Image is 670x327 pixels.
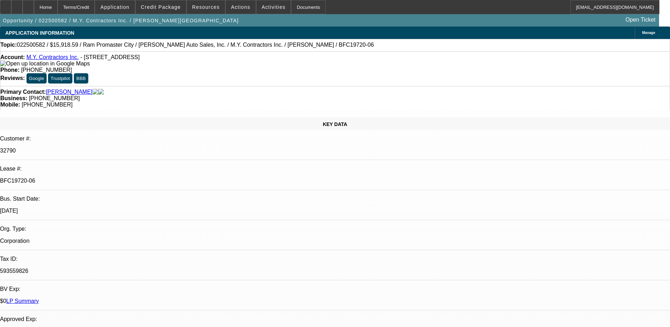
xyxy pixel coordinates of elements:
[323,121,347,127] span: KEY DATA
[0,95,27,101] strong: Business:
[26,73,47,84] button: Google
[0,61,90,67] a: View Google Maps
[136,0,186,14] button: Credit Package
[100,4,129,10] span: Application
[26,54,79,60] a: M.Y. Contractors Inc.
[80,54,140,60] span: - [STREET_ADDRESS]
[187,0,225,14] button: Resources
[0,54,25,60] strong: Account:
[0,102,20,108] strong: Mobile:
[256,0,291,14] button: Activities
[74,73,88,84] button: BBB
[95,0,135,14] button: Application
[98,89,104,95] img: linkedin-icon.png
[3,18,239,23] span: Opportunity / 022500582 / M.Y. Contractors Inc. / [PERSON_NAME][GEOGRAPHIC_DATA]
[0,89,46,95] strong: Primary Contact:
[29,95,80,101] span: [PHONE_NUMBER]
[642,31,655,35] span: Manage
[93,89,98,95] img: facebook-icon.png
[48,73,72,84] button: Trustpilot
[0,75,25,81] strong: Reviews:
[6,298,39,304] a: LP Summary
[5,30,74,36] span: APPLICATION INFORMATION
[231,4,250,10] span: Actions
[0,67,19,73] strong: Phone:
[226,0,256,14] button: Actions
[0,61,90,67] img: Open up location in Google Maps
[0,42,17,48] strong: Topic:
[21,67,72,73] span: [PHONE_NUMBER]
[17,42,374,48] span: 022500582 / $15,918.59 / Ram Promaster City / [PERSON_NAME] Auto Sales, Inc. / M.Y. Contractors I...
[46,89,93,95] a: [PERSON_NAME]
[623,14,658,26] a: Open Ticket
[141,4,181,10] span: Credit Package
[192,4,220,10] span: Resources
[262,4,286,10] span: Activities
[22,102,72,108] span: [PHONE_NUMBER]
